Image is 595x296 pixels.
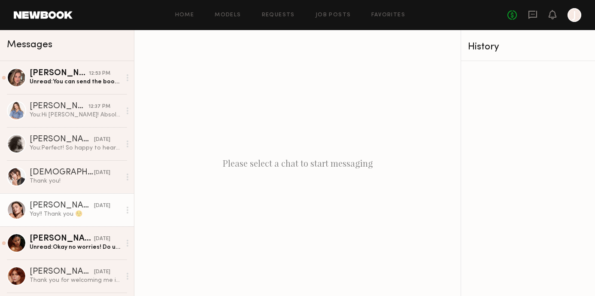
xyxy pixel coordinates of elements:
[262,12,295,18] a: Requests
[468,42,588,52] div: History
[568,8,581,22] a: J
[94,235,110,243] div: [DATE]
[134,30,461,296] div: Please select a chat to start messaging
[94,202,110,210] div: [DATE]
[30,210,121,218] div: Yay!! Thank you ☺️
[30,201,94,210] div: [PERSON_NAME]
[94,169,110,177] div: [DATE]
[30,111,121,119] div: You: Hi [PERSON_NAME]! Absolutely loved the fit of our jeans on you! We actually just checked in ...
[371,12,405,18] a: Favorites
[30,69,89,78] div: [PERSON_NAME]
[30,177,121,185] div: Thank you!
[94,268,110,276] div: [DATE]
[30,78,121,86] div: Unread: You can send the booking request if you would like and I accept it
[30,276,121,284] div: Thank you for welcoming me in [DATE]! I hope to hear from you soon 💞
[30,102,88,111] div: [PERSON_NAME]
[30,168,94,177] div: [DEMOGRAPHIC_DATA][PERSON_NAME]
[89,70,110,78] div: 12:53 PM
[316,12,351,18] a: Job Posts
[175,12,194,18] a: Home
[94,136,110,144] div: [DATE]
[30,235,94,243] div: [PERSON_NAME]
[88,103,110,111] div: 12:37 PM
[215,12,241,18] a: Models
[30,268,94,276] div: [PERSON_NAME]
[7,40,52,50] span: Messages
[30,135,94,144] div: [PERSON_NAME]
[30,144,121,152] div: You: Perfect! So happy to hear everything went great! We've moved the shoot to give us a bit more...
[30,243,121,251] div: Unread: Okay no worries! Do u have any possible dates?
